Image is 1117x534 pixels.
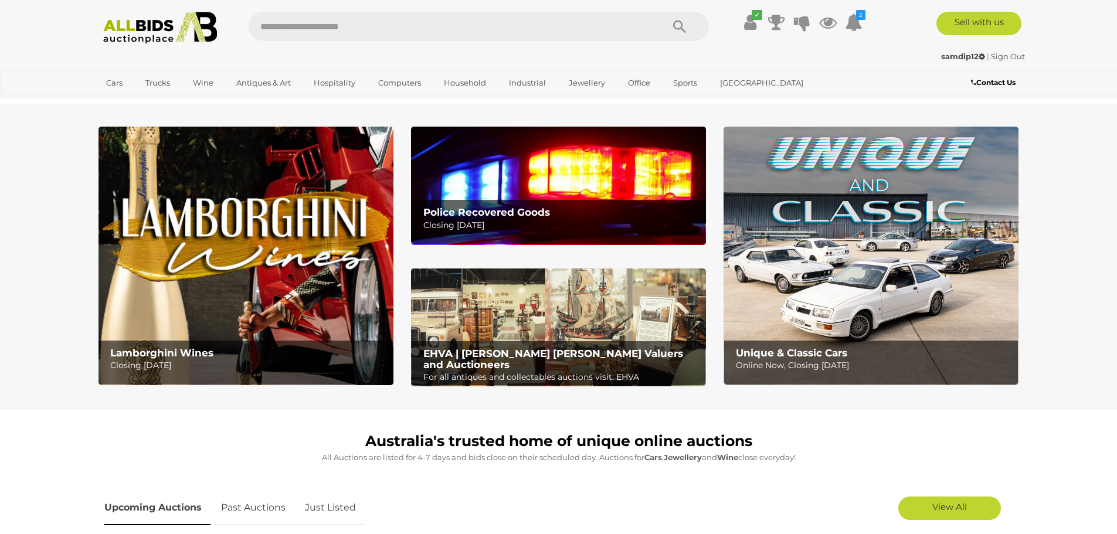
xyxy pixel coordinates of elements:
[212,491,294,525] a: Past Auctions
[371,73,429,93] a: Computers
[97,12,224,44] img: Allbids.com.au
[724,127,1018,385] img: Unique & Classic Cars
[650,12,709,41] button: Search
[423,206,550,218] b: Police Recovered Goods
[436,73,494,93] a: Household
[971,78,1016,87] b: Contact Us
[742,12,759,33] a: ✔
[411,268,706,387] img: EHVA | Evans Hastings Valuers and Auctioneers
[423,218,700,233] p: Closing [DATE]
[411,127,706,244] a: Police Recovered Goods Police Recovered Goods Closing [DATE]
[717,453,738,462] strong: Wine
[971,76,1018,89] a: Contact Us
[941,52,985,61] strong: samdip12
[724,127,1018,385] a: Unique & Classic Cars Unique & Classic Cars Online Now, Closing [DATE]
[104,451,1013,464] p: All Auctions are listed for 4-7 days and bids close on their scheduled day. Auctions for , and cl...
[423,348,683,370] b: EHVA | [PERSON_NAME] [PERSON_NAME] Valuers and Auctioneers
[936,12,1021,35] a: Sell with us
[110,347,213,359] b: Lamborghini Wines
[561,73,613,93] a: Jewellery
[229,73,298,93] a: Antiques & Art
[712,73,811,93] a: [GEOGRAPHIC_DATA]
[138,73,178,93] a: Trucks
[501,73,554,93] a: Industrial
[664,453,702,462] strong: Jewellery
[306,73,363,93] a: Hospitality
[752,10,762,20] i: ✔
[991,52,1025,61] a: Sign Out
[987,52,989,61] span: |
[296,491,365,525] a: Just Listed
[666,73,705,93] a: Sports
[736,358,1012,373] p: Online Now, Closing [DATE]
[411,268,706,387] a: EHVA | Evans Hastings Valuers and Auctioneers EHVA | [PERSON_NAME] [PERSON_NAME] Valuers and Auct...
[104,433,1013,450] h1: Australia's trusted home of unique online auctions
[620,73,658,93] a: Office
[185,73,221,93] a: Wine
[644,453,662,462] strong: Cars
[941,52,987,61] a: samdip12
[110,358,386,373] p: Closing [DATE]
[845,12,863,33] a: 2
[99,127,393,385] img: Lamborghini Wines
[932,501,967,512] span: View All
[411,127,706,244] img: Police Recovered Goods
[736,347,847,359] b: Unique & Classic Cars
[99,127,393,385] a: Lamborghini Wines Lamborghini Wines Closing [DATE]
[898,496,1001,520] a: View All
[423,370,700,385] p: For all antiques and collectables auctions visit: EHVA
[856,10,865,20] i: 2
[104,491,211,525] a: Upcoming Auctions
[99,73,130,93] a: Cars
